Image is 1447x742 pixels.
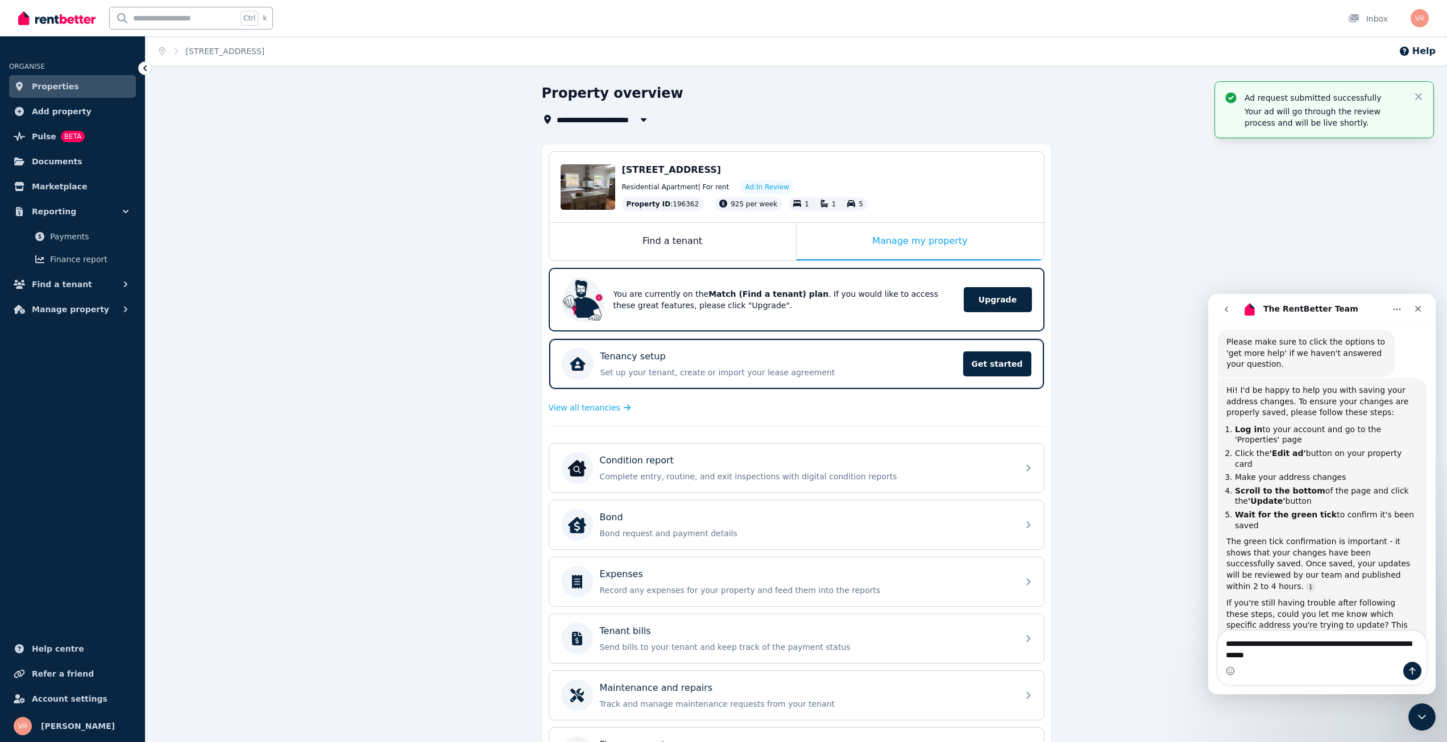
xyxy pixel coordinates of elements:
[600,350,666,363] p: Tenancy setup
[1408,703,1436,731] iframe: Intercom live chat
[32,667,94,681] span: Refer a friend
[549,614,1044,663] a: Tenant billsSend bills to your tenant and keep track of the payment status
[9,298,136,321] button: Manage property
[241,11,258,26] span: Ctrl
[542,84,683,102] h1: Property overview
[32,302,109,316] span: Manage property
[600,511,623,524] p: Bond
[731,200,777,208] span: 925 per week
[32,80,79,93] span: Properties
[622,164,722,175] span: [STREET_ADDRESS]
[1348,13,1388,24] div: Inbox
[745,183,789,192] span: Ad: In Review
[9,637,136,660] a: Help centre
[805,200,809,208] span: 1
[9,273,136,296] button: Find a tenant
[600,585,1011,596] p: Record any expenses for your property and feed them into the reports
[600,471,1011,482] p: Complete entry, routine, and exit inspections with digital condition reports
[622,197,704,211] div: : 196362
[32,642,84,656] span: Help centre
[600,567,643,581] p: Expenses
[549,402,631,413] a: View all tenancies
[859,200,863,208] span: 5
[1208,294,1436,694] iframe: Intercom live chat
[549,500,1044,549] a: BondBondBond request and payment details
[32,180,87,193] span: Marketplace
[600,641,1011,653] p: Send bills to your tenant and keep track of the payment status
[263,14,267,23] span: k
[600,367,956,378] p: Set up your tenant, create or import your lease agreement
[549,671,1044,720] a: Maintenance and repairsTrack and manage maintenance requests from your tenant
[600,624,651,638] p: Tenant bills
[568,459,586,477] img: Condition report
[549,223,796,260] div: Find a tenant
[1245,106,1404,128] p: Your ad will go through the review process and will be live shortly.
[9,150,136,173] a: Documents
[549,339,1044,389] a: Tenancy setupSet up your tenant, create or import your lease agreementGet started
[708,289,828,299] b: Match (Find a tenant) plan
[32,277,92,291] span: Find a tenant
[600,698,1011,710] p: Track and manage maintenance requests from your tenant
[9,100,136,123] a: Add property
[9,175,136,198] a: Marketplace
[50,230,127,243] span: Payments
[964,287,1032,312] span: Upgrade
[9,687,136,710] a: Account settings
[9,125,136,148] a: PulseBETA
[568,516,586,534] img: Bond
[963,351,1031,376] span: Get started
[797,223,1044,260] div: Manage my property
[14,717,32,735] img: Veronica Riding
[600,681,713,695] p: Maintenance and repairs
[600,454,674,467] p: Condition report
[549,557,1044,606] a: ExpensesRecord any expenses for your property and feed them into the reports
[146,36,278,66] nav: Breadcrumb
[14,248,131,271] a: Finance report
[1411,9,1429,27] img: Veronica Riding
[627,200,671,209] span: Property ID
[32,155,82,168] span: Documents
[61,131,85,142] span: BETA
[9,200,136,223] button: Reporting
[18,10,96,27] img: RentBetter
[41,719,115,733] span: [PERSON_NAME]
[9,63,45,71] span: ORGANISE
[1245,92,1404,103] p: Ad request submitted successfully
[561,277,607,322] img: Upgrade RentBetter plan
[14,225,131,248] a: Payments
[600,528,1011,539] p: Bond request and payment details
[50,252,127,266] span: Finance report
[549,443,1044,492] a: Condition reportCondition reportComplete entry, routine, and exit inspections with digital condit...
[9,662,136,685] a: Refer a friend
[186,47,265,56] a: [STREET_ADDRESS]
[613,288,948,311] p: You are currently on the . If you would like to access these great features, please click "Upgrade".
[549,402,620,413] span: View all tenancies
[622,183,729,192] span: Residential Apartment | For rent
[32,130,56,143] span: Pulse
